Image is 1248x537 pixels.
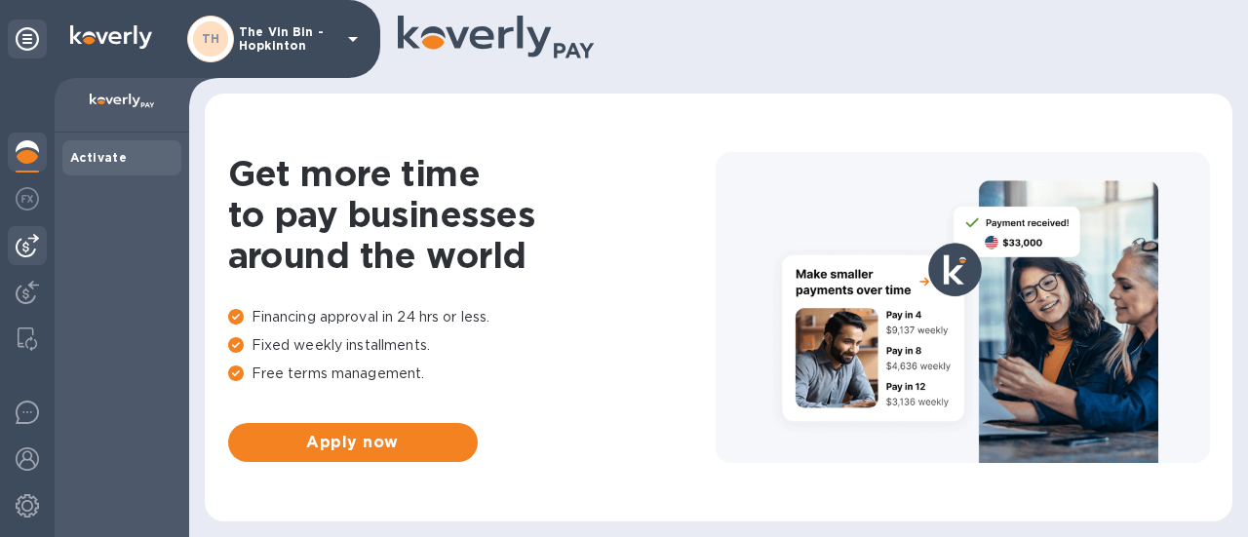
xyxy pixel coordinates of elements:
p: Financing approval in 24 hrs or less. [228,307,716,327]
span: Apply now [244,431,462,454]
p: Free terms management. [228,364,716,384]
div: Unpin categories [8,19,47,58]
b: TH [202,31,220,46]
img: Foreign exchange [16,187,39,211]
img: Logo [70,25,152,49]
p: The Vin Bin - Hopkinton [239,25,336,53]
p: Fixed weekly installments. [228,335,716,356]
h1: Get more time to pay businesses around the world [228,153,716,276]
button: Apply now [228,423,478,462]
b: Activate [70,150,127,165]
